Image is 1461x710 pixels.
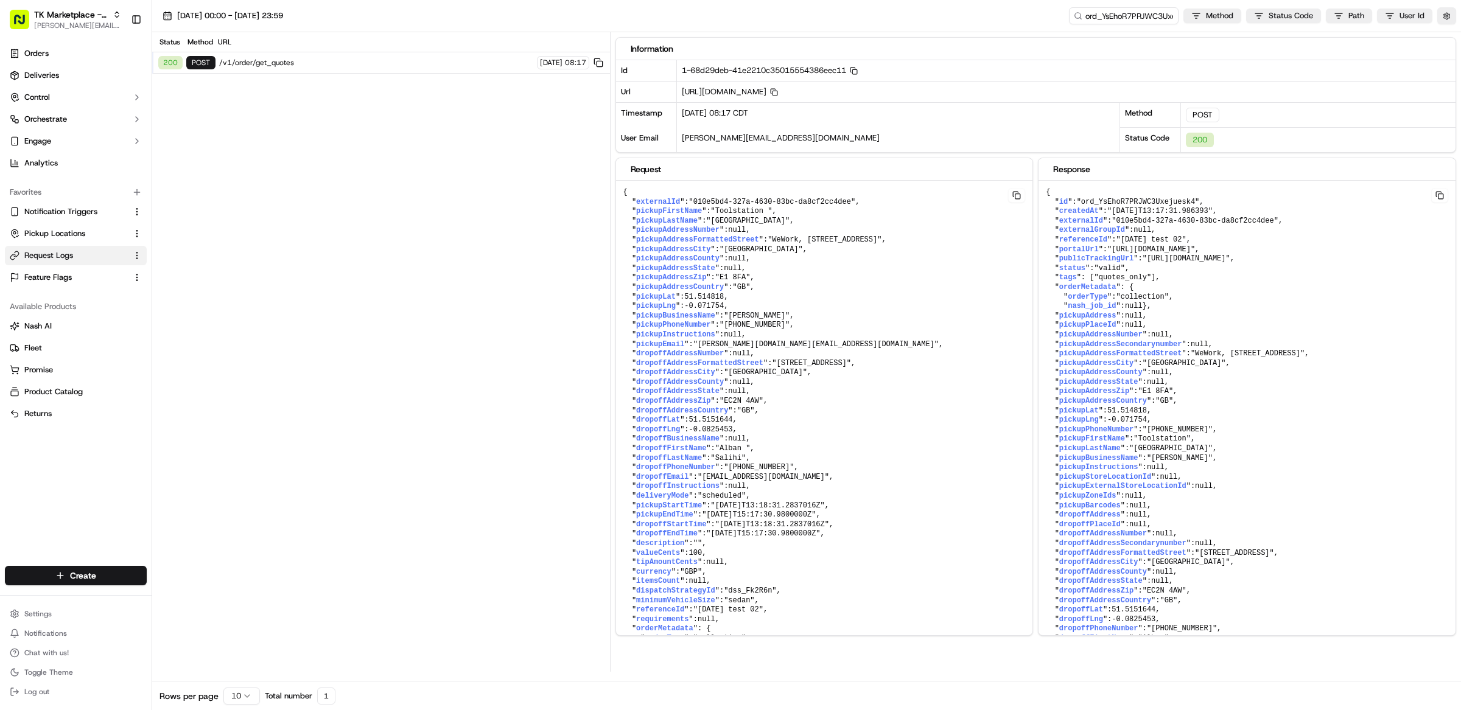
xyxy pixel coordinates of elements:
[177,10,283,21] span: [DATE] 00:00 - [DATE] 23:59
[728,226,746,234] span: null
[636,264,715,273] span: pickupAddressState
[724,330,741,339] span: null
[636,615,688,624] span: requirements
[1059,539,1186,548] span: dropoffAddressSecondarynumber
[645,634,685,642] span: orderType
[1151,577,1169,585] span: null
[684,302,724,310] span: -0.071754
[728,387,746,395] span: null
[1147,558,1230,566] span: "[GEOGRAPHIC_DATA]"
[10,228,127,239] a: Pickup Locations
[1059,264,1085,273] span: status
[636,302,676,310] span: pickupLng
[1112,615,1155,624] span: -0.0825453
[1151,330,1169,339] span: null
[1129,520,1147,529] span: null
[1195,549,1274,557] span: "[STREET_ADDRESS]"
[616,103,677,128] div: Timestamp
[1059,482,1186,490] span: pickupExternalStoreLocationId
[1129,510,1147,519] span: null
[706,529,820,538] span: "[DATE]T15:17:30.9800000Z"
[733,349,751,358] span: null
[10,272,127,283] a: Feature Flags
[636,473,688,481] span: dropoffEmail
[1186,108,1219,122] div: POST
[693,340,939,349] span: "[PERSON_NAME][DOMAIN_NAME][EMAIL_ADDRESS][DOMAIN_NAME]"
[1133,434,1191,443] span: "Toolstation"
[5,44,147,63] a: Orders
[1059,254,1133,263] span: publicTrackingUrl
[706,558,724,566] span: null
[5,566,147,585] button: Create
[728,254,746,263] span: null
[698,473,829,481] span: "[EMAIL_ADDRESS][DOMAIN_NAME]"
[1059,624,1138,633] span: dropoffPhoneNumber
[5,664,147,681] button: Toggle Theme
[24,667,73,677] span: Toggle Theme
[689,416,733,424] span: 51.5151644
[636,586,715,595] span: dispatchStrategyId
[636,207,702,215] span: pickupFirstName
[636,406,728,415] span: dropoffAddressCountry
[1246,9,1321,23] button: Status Code
[1059,586,1133,595] span: dropoffAddressZip
[10,206,127,217] a: Notification Triggers
[1059,406,1099,415] span: pickupLat
[636,368,715,377] span: dropoffAddressCity
[636,226,720,234] span: pickupAddressNumber
[5,5,126,34] button: TK Marketplace - TKD[PERSON_NAME][EMAIL_ADDRESS][DOMAIN_NAME]
[10,386,142,397] a: Product Catalog
[1143,425,1213,434] span: "[PHONE_NUMBER]"
[1195,539,1213,548] span: null
[5,338,147,358] button: Fleet
[1059,207,1099,215] span: createdAt
[219,58,533,68] span: /v1/order/get_quotes
[1147,454,1213,462] span: "[PERSON_NAME]"
[1125,492,1143,500] span: null
[1059,568,1147,576] span: dropoffAddressCounty
[1059,397,1147,405] span: pickupAddressCountry
[1138,387,1173,395] span: "E1 8FA"
[636,558,698,566] span: tipAmountCents
[636,311,715,320] span: pickupBusinessName
[636,425,680,434] span: dropoffLng
[636,273,706,282] span: pickupAddressZip
[159,690,219,702] span: Rows per page
[728,434,746,443] span: null
[5,66,147,85] a: Deliveries
[682,133,880,143] span: [PERSON_NAME][EMAIL_ADDRESS][DOMAIN_NAME]
[1059,454,1138,462] span: pickupBusinessName
[1059,558,1138,566] span: dropoffAddressCity
[1116,235,1186,244] span: "[DATE] test 02"
[1191,349,1305,358] span: "WeWork, [STREET_ADDRESS]"
[24,206,97,217] span: Notification Triggers
[1059,615,1103,624] span: dropoffLng
[1059,596,1151,605] span: dropoffAddressCountry
[1143,254,1230,263] span: "[URL][DOMAIN_NAME]"
[636,454,702,462] span: dropoffLastName
[540,58,562,68] span: [DATE]
[157,37,181,47] div: Status
[265,691,312,701] span: Total number
[5,404,147,423] button: Returns
[1155,529,1173,538] span: null
[5,316,147,336] button: Nash AI
[1120,127,1181,152] div: Status Code
[636,349,724,358] span: dropoffAddressNumber
[636,198,680,206] span: externalId
[636,605,684,614] span: referenceId
[636,283,724,291] span: pickupAddressCountry
[1107,207,1213,215] span: "[DATE]T13:17:31.986393"
[1059,349,1182,358] span: pickupAddressFormattedStreet
[715,444,751,453] span: "Alban "
[24,272,72,283] span: Feature Flags
[698,615,715,624] span: null
[616,81,677,102] div: Url
[24,343,42,353] span: Fleet
[24,687,49,697] span: Log out
[5,644,147,661] button: Chat with us!
[724,264,741,273] span: null
[1186,133,1214,147] div: 200
[24,364,53,375] span: Promise
[768,235,881,244] span: "WeWork, [STREET_ADDRESS]"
